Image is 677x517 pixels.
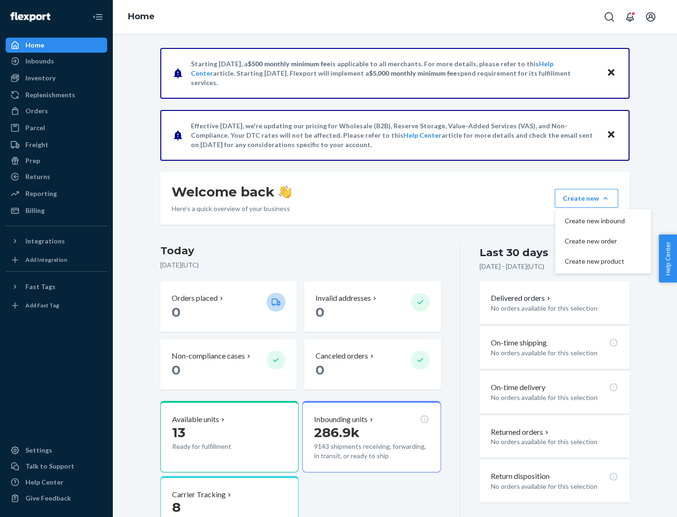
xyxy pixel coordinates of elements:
[491,293,552,304] button: Delivered orders
[278,185,291,198] img: hand-wave emoji
[25,189,57,198] div: Reporting
[172,442,259,451] p: Ready for fulfillment
[6,38,107,53] a: Home
[565,258,625,265] span: Create new product
[248,60,331,68] span: $500 monthly minimum fee
[25,172,50,181] div: Returns
[304,282,441,332] button: Invalid addresses 0
[25,462,74,471] div: Talk to Support
[25,236,65,246] div: Integrations
[491,471,550,482] p: Return disposition
[314,442,429,461] p: 9143 shipments receiving, forwarding, in transit, or ready to ship
[120,3,162,31] ol: breadcrumbs
[25,156,40,165] div: Prep
[6,153,107,168] a: Prep
[6,203,107,218] a: Billing
[172,183,291,200] h1: Welcome back
[314,414,368,425] p: Inbounding units
[172,204,291,213] p: Here’s a quick overview of your business
[25,90,75,100] div: Replenishments
[172,414,219,425] p: Available units
[172,489,226,500] p: Carrier Tracking
[25,301,59,309] div: Add Fast Tag
[480,262,544,271] p: [DATE] - [DATE] ( UTC )
[403,131,441,139] a: Help Center
[25,478,63,487] div: Help Center
[491,382,545,393] p: On-time delivery
[172,293,218,304] p: Orders placed
[191,121,598,149] p: Effective [DATE], we're updating our pricing for Wholesale (B2B), Reserve Storage, Value-Added Se...
[491,437,618,446] p: No orders available for this selection
[25,140,48,149] div: Freight
[160,243,441,258] h3: Today
[315,351,368,361] p: Canceled orders
[6,137,107,152] a: Freight
[128,11,155,22] a: Home
[491,337,547,348] p: On-time shipping
[304,339,441,390] button: Canceled orders 0
[25,446,52,455] div: Settings
[160,339,297,390] button: Non-compliance cases 0
[315,304,324,320] span: 0
[557,211,649,231] button: Create new inbound
[6,169,107,184] a: Returns
[555,189,618,208] button: Create newCreate new inboundCreate new orderCreate new product
[315,293,371,304] p: Invalid addresses
[6,120,107,135] a: Parcel
[6,459,107,474] a: Talk to Support
[621,8,639,26] button: Open notifications
[25,256,67,264] div: Add Integration
[6,70,107,86] a: Inventory
[605,128,617,142] button: Close
[172,499,181,515] span: 8
[491,482,618,491] p: No orders available for this selection
[491,427,551,438] button: Returned orders
[491,393,618,402] p: No orders available for this selection
[314,424,360,440] span: 286.9k
[6,443,107,458] a: Settings
[25,123,45,133] div: Parcel
[25,106,48,116] div: Orders
[605,66,617,80] button: Close
[600,8,619,26] button: Open Search Box
[172,424,185,440] span: 13
[191,59,598,87] p: Starting [DATE], a is applicable to all merchants. For more details, please refer to this article...
[659,235,677,282] button: Help Center
[369,69,457,77] span: $5,000 monthly minimum fee
[491,348,618,358] p: No orders available for this selection
[6,279,107,294] button: Fast Tags
[88,8,107,26] button: Close Navigation
[6,186,107,201] a: Reporting
[25,493,71,503] div: Give Feedback
[6,54,107,69] a: Inbounds
[10,12,50,22] img: Flexport logo
[491,304,618,313] p: No orders available for this selection
[302,401,441,472] button: Inbounding units286.9k9143 shipments receiving, forwarding, in transit, or ready to ship
[160,260,441,270] p: [DATE] ( UTC )
[6,87,107,102] a: Replenishments
[557,251,649,272] button: Create new product
[6,252,107,267] a: Add Integration
[25,282,55,291] div: Fast Tags
[25,206,45,215] div: Billing
[172,304,181,320] span: 0
[565,238,625,244] span: Create new order
[160,282,297,332] button: Orders placed 0
[25,73,55,83] div: Inventory
[6,491,107,506] button: Give Feedback
[25,56,54,66] div: Inbounds
[160,401,299,472] button: Available units13Ready for fulfillment
[25,40,44,50] div: Home
[6,234,107,249] button: Integrations
[641,8,660,26] button: Open account menu
[557,231,649,251] button: Create new order
[480,245,548,260] div: Last 30 days
[6,475,107,490] a: Help Center
[565,218,625,224] span: Create new inbound
[172,351,245,361] p: Non-compliance cases
[6,103,107,118] a: Orders
[315,362,324,378] span: 0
